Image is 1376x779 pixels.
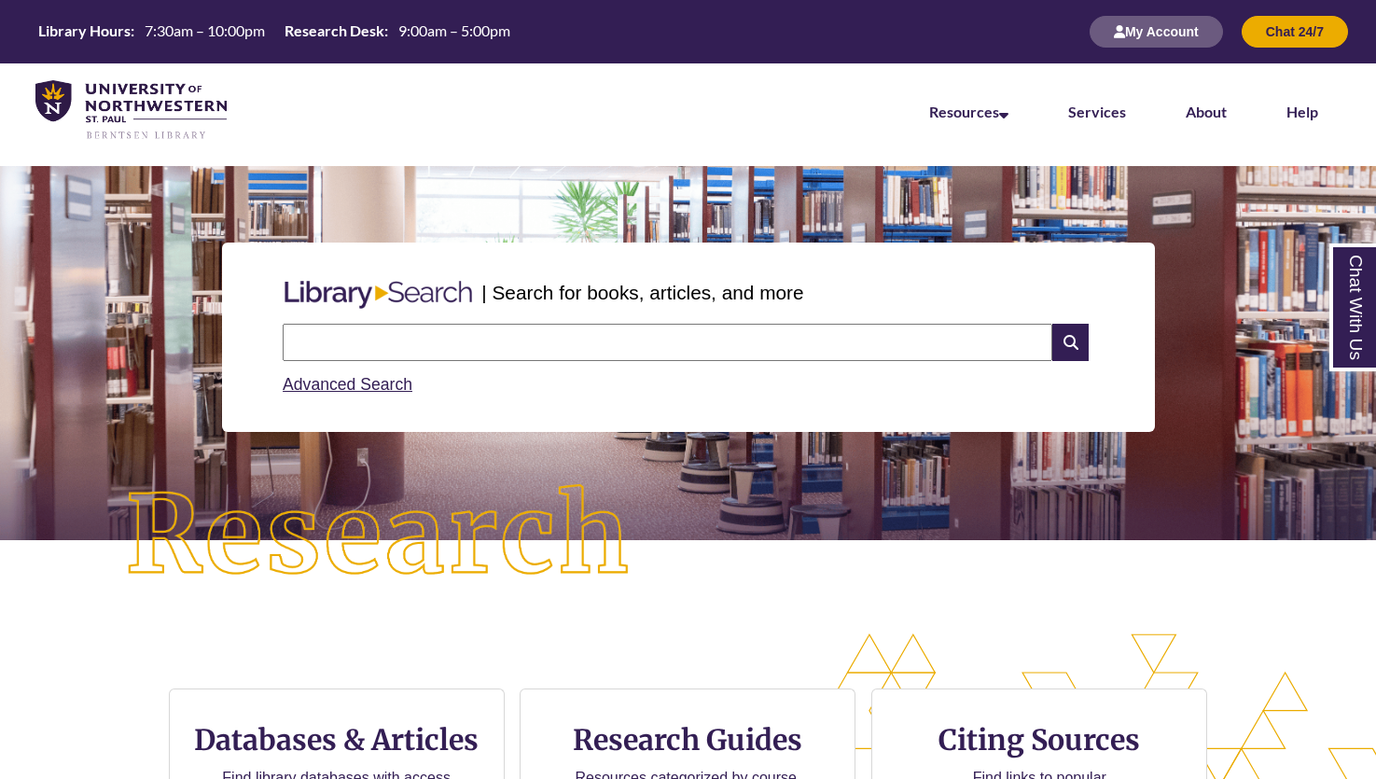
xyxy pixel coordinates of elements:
[1090,23,1223,39] a: My Account
[1242,16,1348,48] button: Chat 24/7
[1286,103,1318,120] a: Help
[535,722,840,758] h3: Research Guides
[398,21,510,39] span: 9:00am – 5:00pm
[31,21,518,41] table: Hours Today
[481,278,803,307] p: | Search for books, articles, and more
[1186,103,1227,120] a: About
[35,80,227,141] img: UNWSP Library Logo
[1068,103,1126,120] a: Services
[185,722,489,758] h3: Databases & Articles
[929,103,1008,120] a: Resources
[145,21,265,39] span: 7:30am – 10:00pm
[69,428,688,644] img: Research
[1090,16,1223,48] button: My Account
[275,273,481,316] img: Libary Search
[1052,324,1088,361] i: Search
[283,375,412,394] a: Advanced Search
[31,21,137,41] th: Library Hours:
[1242,23,1348,39] a: Chat 24/7
[925,722,1153,758] h3: Citing Sources
[31,21,518,43] a: Hours Today
[277,21,391,41] th: Research Desk:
